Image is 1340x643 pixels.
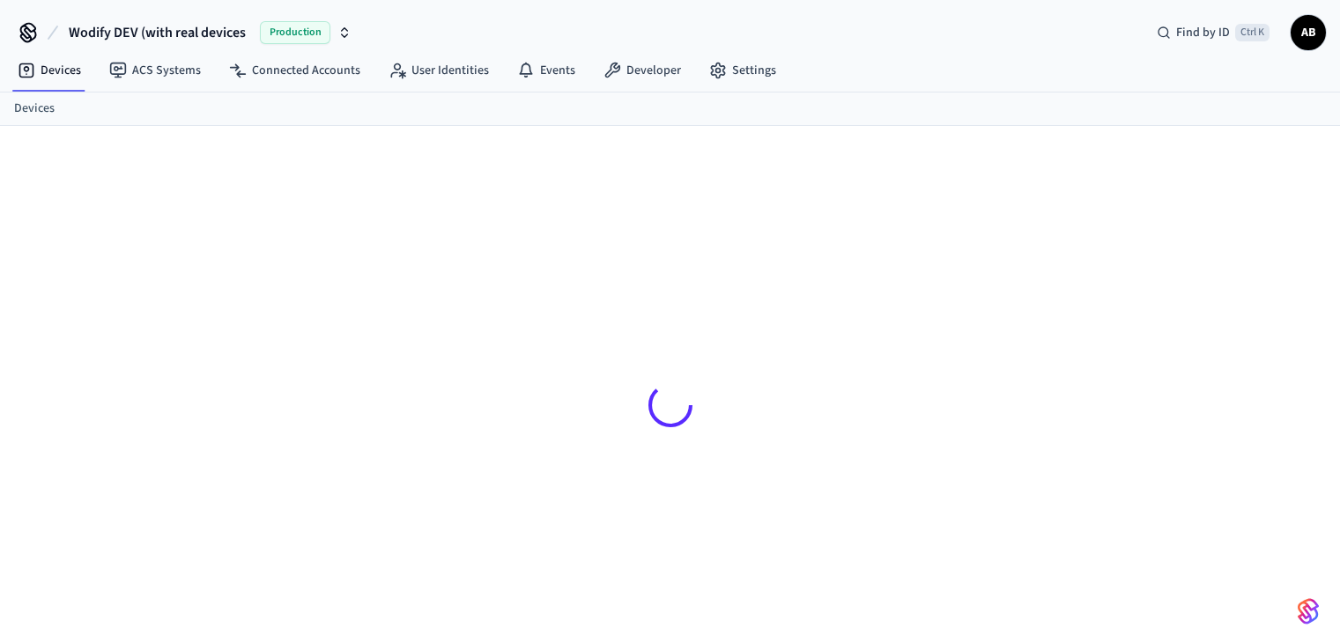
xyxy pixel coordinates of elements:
[1143,17,1284,48] div: Find by IDCtrl K
[4,55,95,86] a: Devices
[1291,15,1326,50] button: AB
[374,55,503,86] a: User Identities
[1292,17,1324,48] span: AB
[695,55,790,86] a: Settings
[503,55,589,86] a: Events
[589,55,695,86] a: Developer
[215,55,374,86] a: Connected Accounts
[260,21,330,44] span: Production
[69,22,246,43] span: Wodify DEV (with real devices
[14,100,55,118] a: Devices
[1176,24,1230,41] span: Find by ID
[1298,597,1319,625] img: SeamLogoGradient.69752ec5.svg
[95,55,215,86] a: ACS Systems
[1235,24,1270,41] span: Ctrl K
